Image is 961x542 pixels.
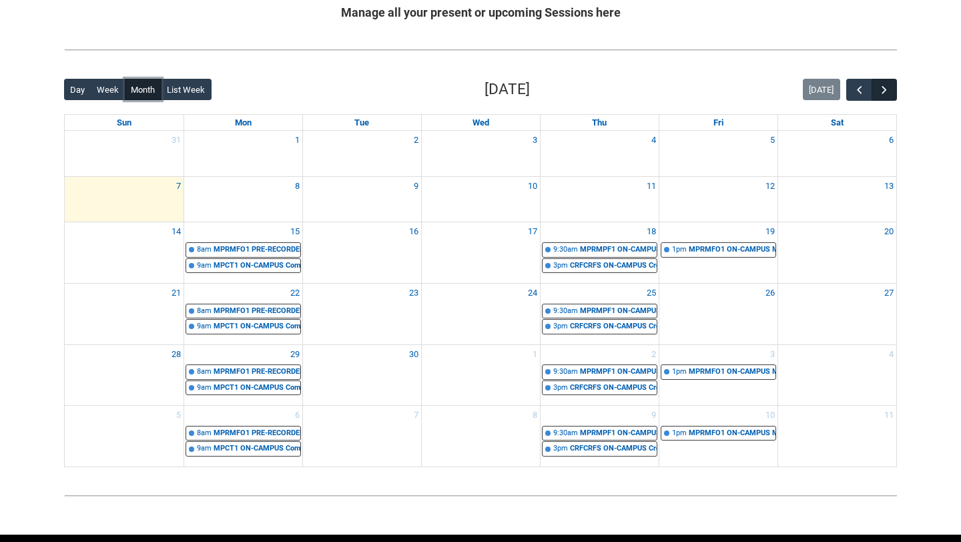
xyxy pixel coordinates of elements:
div: 9:30am [553,244,578,256]
a: Go to October 2, 2025 [649,345,659,364]
div: 8am [197,244,212,256]
div: MPCT1 ON-CAMPUS Composing and Sequencing STAGE 1 (Tut/Workshop) | Room [GEOGRAPHIC_DATA] ([GEOGRA... [214,260,300,272]
td: Go to September 27, 2025 [777,284,896,345]
td: Go to September 15, 2025 [184,222,302,284]
a: Go to October 11, 2025 [882,406,896,425]
td: Go to October 9, 2025 [540,406,659,467]
td: Go to October 11, 2025 [777,406,896,467]
td: Go to September 20, 2025 [777,222,896,284]
td: Go to September 26, 2025 [659,284,777,345]
td: Go to September 24, 2025 [421,284,540,345]
div: 8am [197,306,212,317]
a: Go to September 10, 2025 [525,177,540,196]
td: Go to September 8, 2025 [184,176,302,222]
div: 1pm [672,366,687,378]
div: 9am [197,260,212,272]
td: Go to September 23, 2025 [302,284,421,345]
a: Go to September 6, 2025 [886,131,896,150]
td: Go to October 3, 2025 [659,344,777,406]
a: Saturday [828,115,846,131]
a: Go to September 19, 2025 [763,222,777,241]
a: Tuesday [352,115,372,131]
a: Go to October 4, 2025 [886,345,896,364]
td: Go to September 13, 2025 [777,176,896,222]
td: Go to September 17, 2025 [421,222,540,284]
td: Go to September 16, 2025 [302,222,421,284]
button: Next Month [872,79,897,101]
div: MPRMFO1 ON-CAMPUS Mixing Foundations (Workshop) G2 | Room [GEOGRAPHIC_DATA] ([GEOGRAPHIC_DATA].) ... [689,428,775,439]
div: 9am [197,382,212,394]
a: Go to October 10, 2025 [763,406,777,425]
td: Go to October 7, 2025 [302,406,421,467]
td: Go to September 18, 2025 [540,222,659,284]
a: Go to September 1, 2025 [292,131,302,150]
a: Go to October 7, 2025 [411,406,421,425]
a: Go to September 7, 2025 [174,177,184,196]
button: [DATE] [803,79,840,100]
div: CRFCRFS ON-CAMPUS Creative Foundations (Tutorial 4) | [GEOGRAPHIC_DATA].) (capacity x32ppl) | [PE... [570,321,657,332]
div: 3pm [553,382,568,394]
div: MPCT1 ON-CAMPUS Composing and Sequencing STAGE 1 (Tut/Workshop) | Room [GEOGRAPHIC_DATA] ([GEOGRA... [214,321,300,332]
a: Monday [232,115,254,131]
a: Go to August 31, 2025 [169,131,184,150]
a: Go to September 15, 2025 [288,222,302,241]
td: Go to October 6, 2025 [184,406,302,467]
a: Go to September 29, 2025 [288,345,302,364]
a: Go to September 13, 2025 [882,177,896,196]
a: Go to October 3, 2025 [767,345,777,364]
div: MPRMFO1 PRE-RECORDED VIDEO Mixing Foundations (Lecture/Tut) | Online | [PERSON_NAME] [214,244,300,256]
div: MPRMFO1 ON-CAMPUS Mixing Foundations (Workshop) G2 | Room [GEOGRAPHIC_DATA] ([GEOGRAPHIC_DATA].) ... [689,244,775,256]
a: Go to October 6, 2025 [292,406,302,425]
a: Go to September 8, 2025 [292,177,302,196]
button: Previous Month [846,79,872,101]
td: Go to September 6, 2025 [777,131,896,176]
div: 8am [197,366,212,378]
td: Go to September 4, 2025 [540,131,659,176]
td: Go to September 22, 2025 [184,284,302,345]
td: Go to September 28, 2025 [65,344,184,406]
a: Go to September 14, 2025 [169,222,184,241]
td: Go to October 2, 2025 [540,344,659,406]
a: Go to September 26, 2025 [763,284,777,302]
td: Go to October 5, 2025 [65,406,184,467]
a: Go to September 27, 2025 [882,284,896,302]
td: Go to September 19, 2025 [659,222,777,284]
a: Go to September 22, 2025 [288,284,302,302]
td: Go to September 3, 2025 [421,131,540,176]
a: Go to September 11, 2025 [644,177,659,196]
td: Go to October 8, 2025 [421,406,540,467]
td: Go to September 25, 2025 [540,284,659,345]
a: Friday [711,115,726,131]
a: Go to September 23, 2025 [406,284,421,302]
div: 9:30am [553,366,578,378]
div: MPRMFO1 PRE-RECORDED VIDEO Mixing Foundations (Lecture/Tut) | Online | [PERSON_NAME] [214,366,300,378]
a: Go to September 18, 2025 [644,222,659,241]
div: 3pm [553,443,568,455]
div: MPRMFO1 PRE-RECORDED VIDEO Mixing Foundations (Lecture/Tut) | Online | [PERSON_NAME] [214,428,300,439]
a: Thursday [589,115,609,131]
div: MPRMFO1 PRE-RECORDED VIDEO Mixing Foundations (Lecture/Tut) | Online | [PERSON_NAME] [214,306,300,317]
div: CRFCRFS ON-CAMPUS Creative Foundations (Tutorial 4) | [GEOGRAPHIC_DATA].) (capacity x32ppl) | [PE... [570,260,657,272]
div: CRFCRFS ON-CAMPUS Creative Foundations (Tutorial 4) | [GEOGRAPHIC_DATA].) (capacity x32ppl) | [PE... [570,443,657,455]
div: MPRMPF1 ON-CAMPUS Music Production Foundations | Room 105 ([GEOGRAPHIC_DATA].) (capacity x30ppl) ... [580,428,657,439]
div: MPCT1 ON-CAMPUS Composing and Sequencing STAGE 1 (Tut/Workshop) | Room [GEOGRAPHIC_DATA] ([GEOGRA... [214,382,300,394]
a: Go to September 17, 2025 [525,222,540,241]
div: CRFCRFS ON-CAMPUS Creative Foundations (Tutorial 4) | [GEOGRAPHIC_DATA].) (capacity x32ppl) | [PE... [570,382,657,394]
div: MPCT1 ON-CAMPUS Composing and Sequencing STAGE 1 (Tut/Workshop) | Room [GEOGRAPHIC_DATA] ([GEOGRA... [214,443,300,455]
a: Go to September 24, 2025 [525,284,540,302]
div: MPRMPF1 ON-CAMPUS Music Production Foundations | Room 105 ([GEOGRAPHIC_DATA].) (capacity x30ppl) ... [580,366,657,378]
td: Go to September 7, 2025 [65,176,184,222]
div: MPRMPF1 ON-CAMPUS Music Production Foundations | Room 105 ([GEOGRAPHIC_DATA].) (capacity x30ppl) ... [580,244,657,256]
button: Month [125,79,162,100]
button: Week [91,79,125,100]
a: Go to September 3, 2025 [530,131,540,150]
a: Go to September 20, 2025 [882,222,896,241]
td: Go to September 29, 2025 [184,344,302,406]
div: 1pm [672,428,687,439]
td: Go to September 9, 2025 [302,176,421,222]
a: Sunday [114,115,134,131]
td: Go to September 21, 2025 [65,284,184,345]
a: Go to September 21, 2025 [169,284,184,302]
td: Go to September 2, 2025 [302,131,421,176]
div: MPRMPF1 ON-CAMPUS Music Production Foundations | Room 105 ([GEOGRAPHIC_DATA].) (capacity x30ppl) ... [580,306,657,317]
